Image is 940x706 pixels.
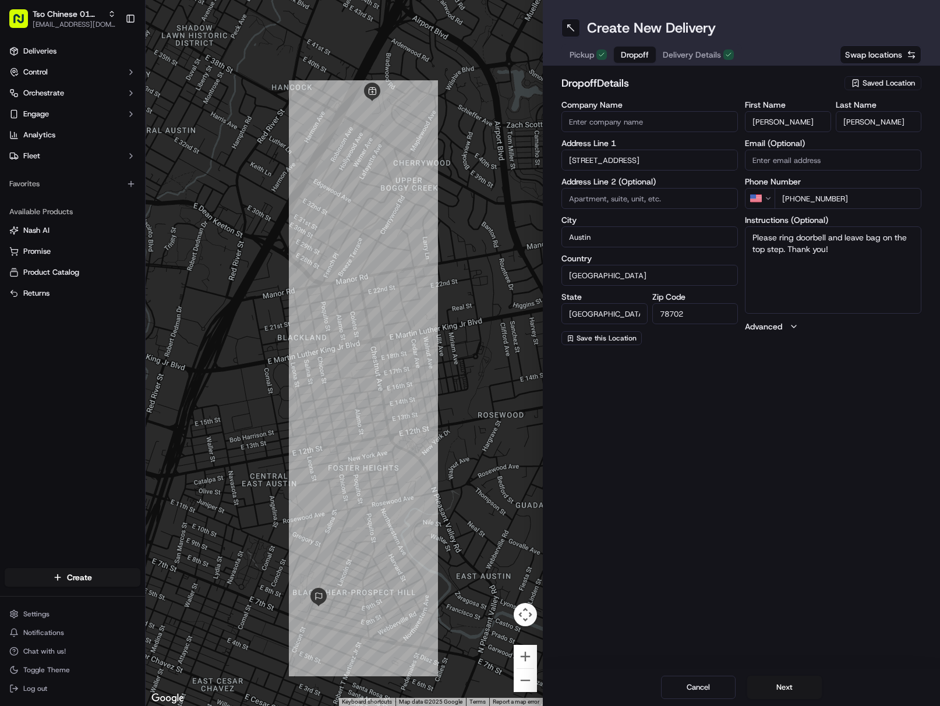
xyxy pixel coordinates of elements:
input: Got a question? Start typing here... [30,75,210,87]
span: Engage [23,109,49,119]
span: Swap locations [845,49,902,61]
a: Report a map error [493,698,539,705]
input: Apartment, suite, unit, etc. [561,188,738,209]
button: Start new chat [198,115,212,129]
span: Analytics [23,130,55,140]
label: City [561,216,738,224]
div: Start new chat [40,111,191,123]
button: Notifications [5,625,140,641]
label: Country [561,254,738,262]
button: Zoom in [514,645,537,668]
span: Map data ©2025 Google [399,698,462,705]
label: Advanced [745,321,782,332]
span: Create [67,572,92,583]
span: Knowledge Base [23,169,89,180]
button: Nash AI [5,221,140,240]
button: Zoom out [514,669,537,692]
label: Instructions (Optional) [745,216,921,224]
p: Welcome 👋 [12,47,212,65]
button: Returns [5,284,140,303]
input: Enter city [561,226,738,247]
span: Delivery Details [663,49,721,61]
button: Settings [5,606,140,622]
input: Enter address [561,150,738,171]
label: First Name [745,101,831,109]
input: Enter country [561,265,738,286]
h2: dropoff Details [561,75,837,91]
a: Analytics [5,126,140,144]
span: Fleet [23,151,40,161]
a: Promise [9,246,136,257]
button: Next [747,676,822,699]
span: API Documentation [110,169,187,180]
div: Favorites [5,175,140,193]
label: Address Line 1 [561,139,738,147]
button: Save this Location [561,331,642,345]
label: Address Line 2 (Optional) [561,178,738,186]
label: Phone Number [745,178,921,186]
img: Google [149,691,187,706]
img: Nash [12,12,35,35]
a: 📗Knowledge Base [7,164,94,185]
a: Nash AI [9,225,136,236]
span: Deliveries [23,46,56,56]
button: Saved Location [844,75,921,91]
span: Notifications [23,628,64,637]
a: 💻API Documentation [94,164,192,185]
button: Tso Chinese 01 Cherrywood [33,8,103,20]
button: Promise [5,242,140,261]
button: Keyboard shortcuts [342,698,392,706]
span: Control [23,67,48,77]
label: Company Name [561,101,738,109]
button: Swap locations [840,45,921,64]
span: Orchestrate [23,88,64,98]
span: Returns [23,288,50,299]
label: Zip Code [652,293,738,301]
a: Open this area in Google Maps (opens a new window) [149,691,187,706]
a: Terms (opens in new tab) [469,698,486,705]
button: Orchestrate [5,84,140,102]
div: Available Products [5,203,140,221]
a: Product Catalog [9,267,136,278]
label: Last Name [836,101,922,109]
label: State [561,293,648,301]
span: Pickup [570,49,594,61]
button: Create [5,568,140,587]
span: Pylon [116,197,141,206]
button: Fleet [5,147,140,165]
textarea: Please ring doorbell and leave bag on the top step. Thank you! [745,226,921,314]
img: 1736555255976-a54dd68f-1ca7-489b-9aae-adbdc363a1c4 [12,111,33,132]
span: Promise [23,246,51,257]
input: Enter first name [745,111,831,132]
h1: Create New Delivery [587,19,716,37]
button: [EMAIL_ADDRESS][DOMAIN_NAME] [33,20,116,29]
button: Tso Chinese 01 Cherrywood[EMAIL_ADDRESS][DOMAIN_NAME] [5,5,121,33]
span: Chat with us! [23,647,66,656]
input: Enter company name [561,111,738,132]
label: Email (Optional) [745,139,921,147]
input: Enter phone number [775,188,921,209]
input: Enter zip code [652,303,738,324]
div: We're available if you need us! [40,123,147,132]
button: Toggle Theme [5,662,140,678]
span: Saved Location [863,78,915,88]
input: Enter state [561,303,648,324]
span: Nash AI [23,225,50,236]
div: 📗 [12,170,21,179]
div: 💻 [98,170,108,179]
span: Save this Location [577,334,637,343]
button: Product Catalog [5,263,140,282]
a: Powered byPylon [82,197,141,206]
span: Toggle Theme [23,665,70,675]
button: Log out [5,680,140,697]
span: Dropoff [621,49,649,61]
button: Chat with us! [5,643,140,659]
button: Control [5,63,140,81]
button: Engage [5,105,140,123]
button: Map camera controls [514,603,537,626]
button: Cancel [661,676,736,699]
a: Returns [9,288,136,299]
button: Advanced [745,321,921,332]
